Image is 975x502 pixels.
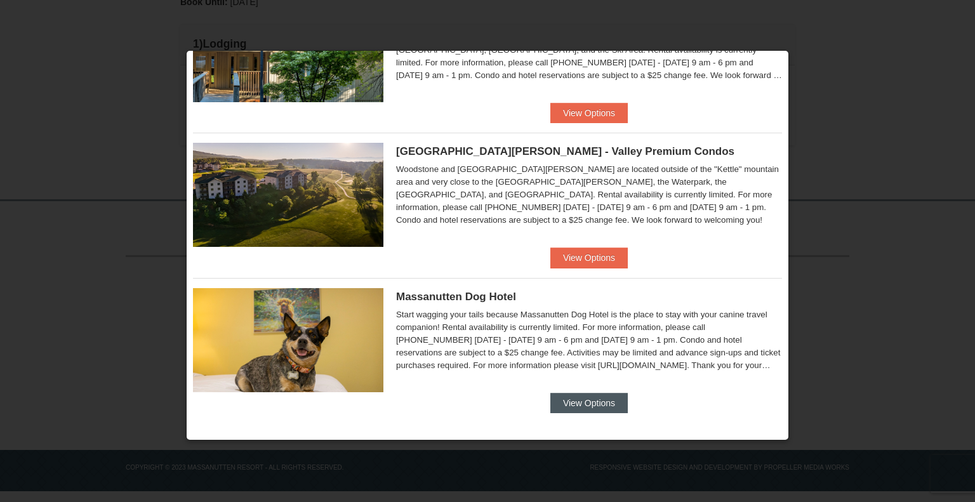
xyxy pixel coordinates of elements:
span: Massanutten Dog Hotel [396,291,516,303]
button: View Options [550,248,628,268]
button: View Options [550,393,628,413]
img: 27428181-5-81c892a3.jpg [193,288,383,392]
img: 19219041-4-ec11c166.jpg [193,143,383,247]
span: [GEOGRAPHIC_DATA][PERSON_NAME] - Valley Premium Condos [396,145,734,157]
div: Start wagging your tails because Massanutten Dog Hotel is the place to stay with your canine trav... [396,308,782,372]
div: Woodstone and [GEOGRAPHIC_DATA][PERSON_NAME] are located outside of the "Kettle" mountain area an... [396,163,782,227]
button: View Options [550,103,628,123]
